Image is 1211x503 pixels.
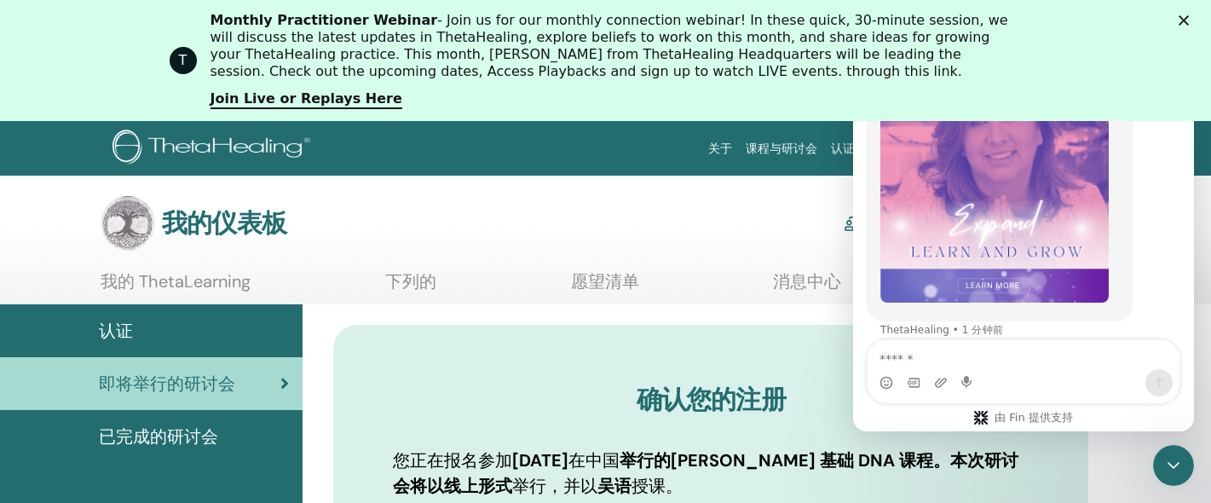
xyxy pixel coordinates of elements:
font: 我的仪表板 [162,206,286,240]
a: 消息中心 [773,271,841,304]
font: 确认您的注册 [637,383,786,416]
font: [DATE] [512,449,568,471]
img: chalkboard-teacher.svg [844,216,864,231]
font: 已完成的研讨会 [99,425,218,448]
font: 课程与研讨会 [746,142,817,155]
b: Monthly Practitioner Webinar [210,12,438,28]
font: 授课 [631,475,666,497]
font: 关于 [708,142,732,155]
div: Profile image for ThetaHealing [170,47,197,74]
a: 下列的 [385,271,436,304]
div: - Join us for our monthly connection webinar! In these quick, 30-minute session, we will discuss ... [210,12,1015,80]
font: 我的 ThetaLearning [101,270,251,292]
a: 认证 [824,133,862,165]
iframe: 对讲机实时聊天 [1153,445,1194,486]
font: 认证 [99,320,133,342]
a: 愿望清单 [571,271,639,304]
font: 消息中心 [773,270,841,292]
font: 愿望清单 [571,270,639,292]
a: 关于 [701,133,739,165]
font: 认证 [831,142,855,155]
iframe: 对讲机实时聊天 [853,17,1194,431]
a: Join Live or Replays Here [210,90,402,109]
img: default.jpg [101,196,155,251]
font: 中国 [585,449,620,471]
font: 。 [666,475,683,497]
font: 您正在报名参加 [393,449,512,471]
font: 在 [568,449,585,471]
a: 我的 ThetaLearning [101,271,251,304]
a: 课程与研讨会 [739,133,824,165]
div: 关闭 [1179,15,1196,26]
font: 举行的 [620,449,671,471]
font: [PERSON_NAME] 基础 DNA 课程。本次研讨会将以 [393,449,1018,497]
font: 即将举行的研讨会 [99,373,235,395]
img: logo.png [112,130,316,168]
font: 吴语 [597,475,631,497]
font: 线上形式 [444,475,512,497]
font: 举行，并以 [512,475,597,497]
a: 从业者仪表板 [844,205,943,242]
font: 下列的 [385,270,436,292]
